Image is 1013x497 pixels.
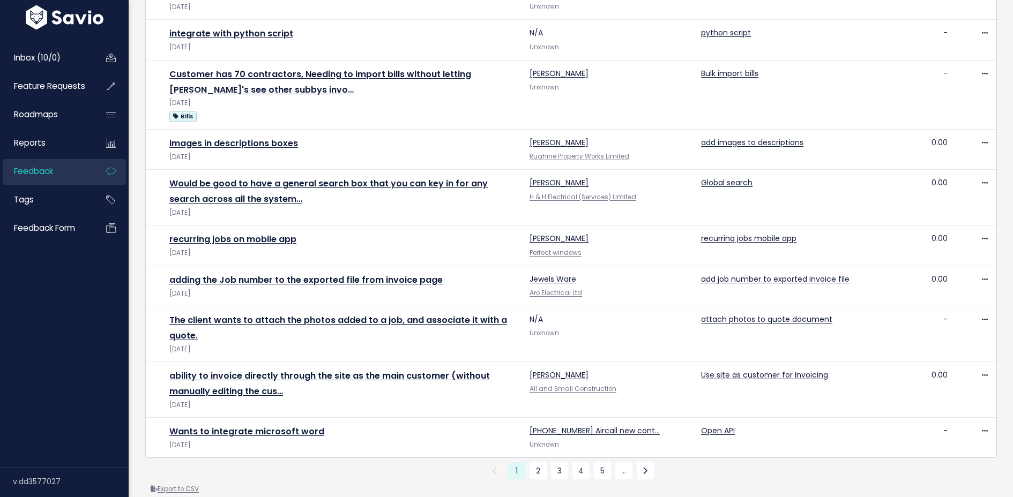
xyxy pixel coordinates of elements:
span: Bills [169,111,197,122]
a: attach photos to quote document [701,314,832,325]
a: Customer has 70 contractors, Needing to import bills without letting [PERSON_NAME]'s see other su... [169,68,471,96]
a: 4 [572,462,590,479]
a: adding the Job number to the exported file from invoice page [169,274,443,286]
td: N/A [523,306,695,362]
a: Export to CSV [151,485,199,493]
a: python script [701,27,751,38]
a: Tags [3,187,89,212]
div: [DATE] [169,42,517,53]
a: Feedback form [3,216,89,240]
a: Wants to integrate microsoft word [169,425,324,438]
div: [DATE] [169,247,517,259]
span: Unknown [530,83,559,92]
td: 0.00 [889,266,954,306]
span: Feedback [14,165,53,177]
a: ability to invoice directly through the site as the main customer (without manually editing the cus… [169,370,490,397]
a: Feature Requests [3,74,89,99]
a: [PHONE_NUMBER] Aircall new cont… [530,425,660,436]
a: Bills [169,109,197,123]
a: add job number to exported invoice file [701,274,850,284]
a: … [615,462,632,479]
td: 0.00 [889,362,954,418]
div: [DATE] [169,440,517,451]
a: [PERSON_NAME] [530,233,589,244]
td: - [889,418,954,458]
a: Inbox (10/0) [3,46,89,70]
a: Would be good to have a general search box that you can key in for any search across all the system… [169,177,488,205]
span: Feature Requests [14,80,85,92]
a: Ruahine Property Works Limited [530,152,629,161]
div: [DATE] [169,2,517,13]
a: Open API [701,425,735,436]
a: 5 [594,462,611,479]
td: 0.00 [889,170,954,225]
span: 1 [508,462,525,479]
a: [PERSON_NAME] [530,177,589,188]
a: Bulk import bills [701,68,758,79]
a: The client wants to attach the photos added to a job, and associate it with a quote. [169,314,507,342]
a: [PERSON_NAME] [530,137,589,148]
a: integrate with python script [169,27,293,40]
div: [DATE] [169,344,517,355]
span: Unknown [530,440,559,449]
a: All and Small Construction [530,385,616,393]
a: add images to descriptions [701,137,803,148]
span: Unknown [530,329,559,337]
a: [PERSON_NAME] [530,370,589,380]
td: - [889,306,954,362]
a: Roadmaps [3,102,89,127]
a: recurring jobs on mobile app [169,233,296,245]
a: H & H Electrical (Services) Limited [530,193,636,201]
span: Unknown [530,43,559,51]
a: Reports [3,131,89,155]
td: 0.00 [889,129,954,169]
div: [DATE] [169,97,517,109]
span: Roadmaps [14,109,58,120]
a: [PERSON_NAME] [530,68,589,79]
span: Inbox (10/0) [14,52,61,63]
a: Jewels Ware [530,274,576,284]
a: Feedback [3,159,89,184]
td: - [889,20,954,60]
td: - [889,60,954,129]
td: N/A [523,20,695,60]
div: [DATE] [169,152,517,163]
a: Global search [701,177,753,188]
a: Aro Electrical Ltd [530,289,582,297]
a: images in descriptions boxes [169,137,298,149]
a: 2 [530,462,547,479]
span: Tags [14,194,34,205]
span: Unknown [530,2,559,11]
a: recurring jobs mobile app [701,233,796,244]
div: [DATE] [169,400,517,411]
div: [DATE] [169,288,517,299]
img: logo-white.9d6f32f41409.svg [23,5,106,29]
td: 0.00 [889,225,954,266]
span: Feedback form [14,222,75,234]
span: Reports [14,137,46,148]
a: Use site as customer for Invoicing [701,370,828,380]
div: [DATE] [169,207,517,219]
div: v.dd3577027 [13,468,129,495]
a: Perfect windows [530,248,582,257]
a: 3 [551,462,568,479]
